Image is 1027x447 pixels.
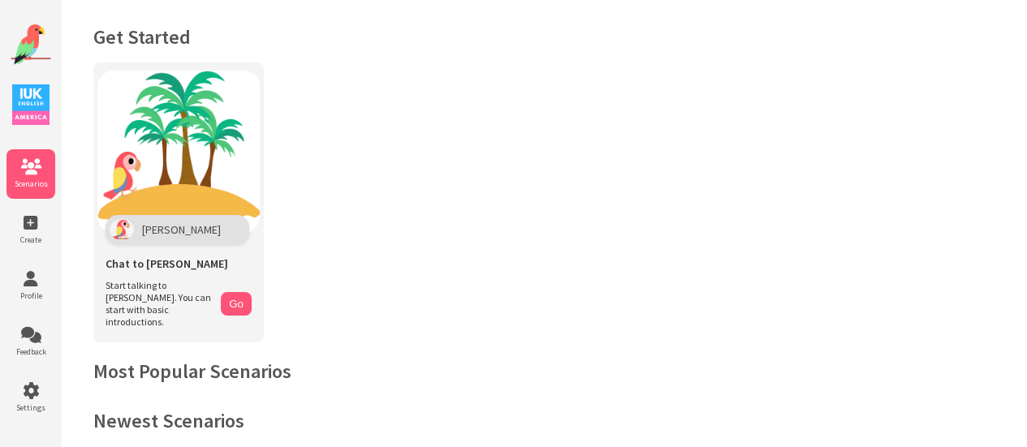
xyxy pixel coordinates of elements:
[142,222,221,237] span: [PERSON_NAME]
[11,24,51,65] img: Website Logo
[6,178,55,189] span: Scenarios
[6,234,55,245] span: Create
[221,292,252,316] button: Go
[110,219,134,240] img: Polly
[97,71,260,233] img: Chat with Polly
[6,290,55,301] span: Profile
[93,408,995,433] h2: Newest Scenarios
[93,24,995,49] h1: Get Started
[106,279,213,328] span: Start talking to [PERSON_NAME]. You can start with basic introductions.
[106,256,228,271] span: Chat to [PERSON_NAME]
[6,346,55,357] span: Feedback
[6,402,55,413] span: Settings
[12,84,50,125] img: IUK Logo
[93,359,995,384] h2: Most Popular Scenarios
